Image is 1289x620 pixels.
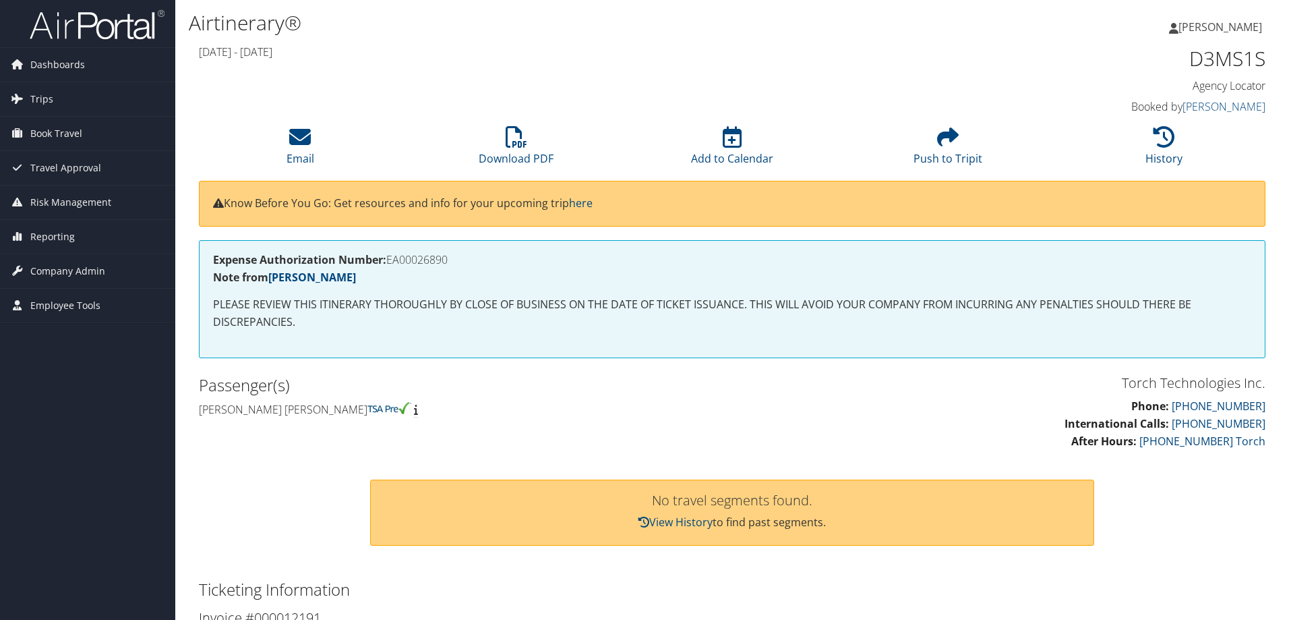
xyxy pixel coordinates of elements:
a: [PHONE_NUMBER] [1172,399,1265,414]
h4: [DATE] - [DATE] [199,45,994,59]
h3: No travel segments found. [384,494,1081,507]
strong: International Calls: [1065,416,1169,431]
strong: Phone: [1131,399,1169,414]
span: Employee Tools [30,289,100,322]
p: PLEASE REVIEW THIS ITINERARY THOROUGHLY BY CLOSE OF BUSINESS ON THE DATE OF TICKET ISSUANCE. THIS... [213,296,1251,331]
a: [PERSON_NAME] [1169,7,1276,47]
a: [PHONE_NUMBER] [1172,416,1265,431]
h1: Airtinerary® [189,9,913,37]
img: tsa-precheck.png [367,402,411,414]
span: Company Admin [30,254,105,288]
span: Reporting [30,220,75,254]
span: Travel Approval [30,151,101,185]
a: Email [287,134,314,166]
strong: Note from [213,270,356,285]
a: [PERSON_NAME] [268,270,356,285]
a: Download PDF [479,134,553,166]
strong: Expense Authorization Number: [213,252,386,267]
a: here [569,196,593,210]
a: [PERSON_NAME] [1182,99,1265,114]
a: Push to Tripit [913,134,982,166]
span: Trips [30,82,53,116]
h2: Passenger(s) [199,374,722,397]
h4: Booked by [1014,99,1265,114]
p: Know Before You Go: Get resources and info for your upcoming trip [213,195,1251,213]
span: Risk Management [30,186,111,219]
span: Book Travel [30,117,82,150]
span: Dashboards [30,48,85,82]
a: History [1145,134,1182,166]
p: to find past segments. [384,514,1081,532]
h4: EA00026890 [213,254,1251,265]
span: [PERSON_NAME] [1178,20,1262,34]
h4: [PERSON_NAME] [PERSON_NAME] [199,402,722,417]
h3: Torch Technologies Inc. [742,374,1265,393]
h1: D3MS1S [1014,45,1265,73]
strong: After Hours: [1071,434,1137,449]
img: airportal-logo.png [30,9,164,40]
a: [PHONE_NUMBER] Torch [1139,434,1265,449]
h4: Agency Locator [1014,78,1265,93]
a: View History [638,515,713,530]
h2: Ticketing Information [199,578,1265,601]
a: Add to Calendar [691,134,773,166]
